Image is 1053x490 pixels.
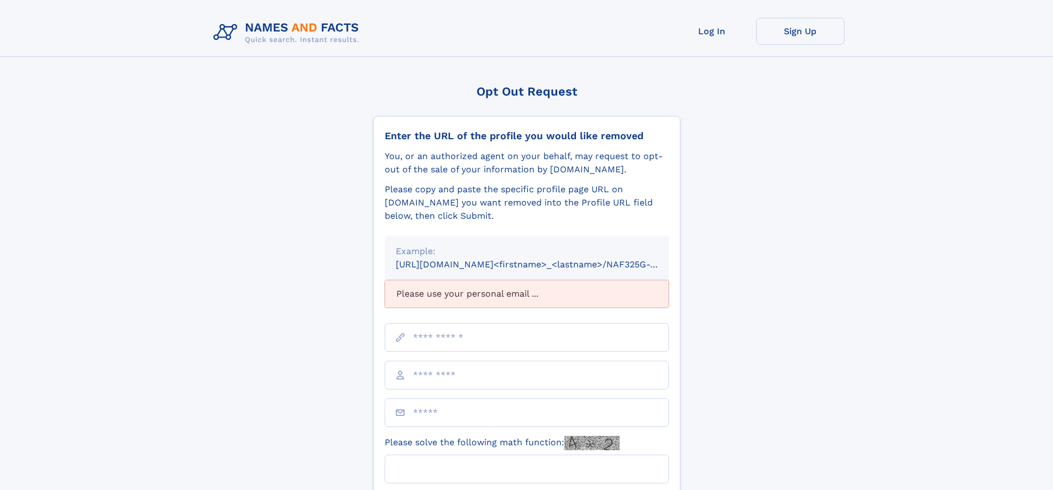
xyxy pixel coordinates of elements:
div: Enter the URL of the profile you would like removed [385,130,669,142]
div: Please copy and paste the specific profile page URL on [DOMAIN_NAME] you want removed into the Pr... [385,183,669,223]
img: Logo Names and Facts [209,18,368,48]
div: You, or an authorized agent on your behalf, may request to opt-out of the sale of your informatio... [385,150,669,176]
div: Opt Out Request [373,85,680,98]
a: Log In [668,18,756,45]
a: Sign Up [756,18,845,45]
label: Please solve the following math function: [385,436,620,450]
div: Please use your personal email ... [385,280,669,308]
small: [URL][DOMAIN_NAME]<firstname>_<lastname>/NAF325G-xxxxxxxx [396,259,690,270]
div: Example: [396,245,658,258]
